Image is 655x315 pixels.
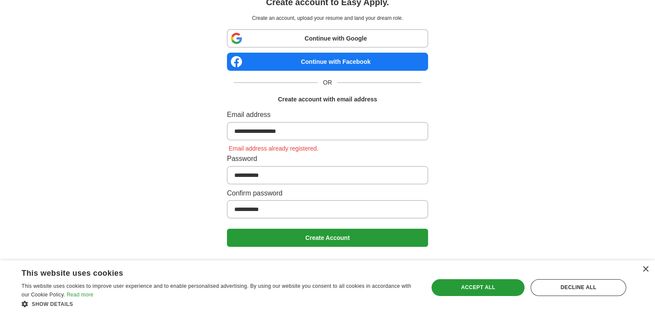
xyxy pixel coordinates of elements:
[227,109,428,120] label: Email address
[227,145,320,152] span: Email address already registered.
[229,14,426,22] p: Create an account, upload your resume and land your dream role.
[531,279,626,296] div: Decline all
[642,266,649,273] div: Close
[227,153,428,164] label: Password
[227,188,428,199] label: Confirm password
[278,94,377,104] h1: Create account with email address
[227,29,428,47] a: Continue with Google
[227,53,428,71] a: Continue with Facebook
[32,301,73,307] span: Show details
[318,78,337,87] span: OR
[22,299,416,309] div: Show details
[227,229,428,247] button: Create Account
[431,279,525,296] div: Accept all
[22,265,395,278] div: This website uses cookies
[67,292,93,298] a: Read more, opens a new window
[22,283,411,298] span: This website uses cookies to improve user experience and to enable personalised advertising. By u...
